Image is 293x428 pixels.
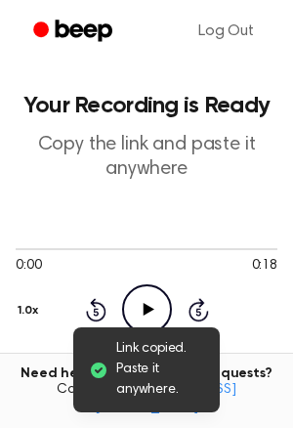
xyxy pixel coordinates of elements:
span: 0:00 [16,256,41,277]
h1: Your Recording is Ready [16,94,277,117]
p: Copy the link and paste it anywhere [16,133,277,182]
a: [EMAIL_ADDRESS][DOMAIN_NAME] [95,383,236,414]
a: Log Out [179,8,273,55]
span: Link copied. Paste it anywhere. [116,339,204,401]
span: Contact us [12,382,281,416]
button: 1.0x [16,294,45,327]
a: Beep [20,13,130,51]
span: 0:18 [252,256,277,277]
